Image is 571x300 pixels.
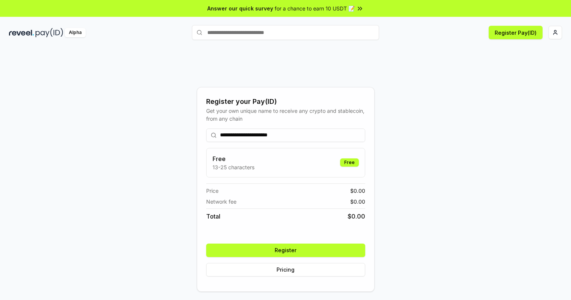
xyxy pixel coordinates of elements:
[348,212,365,221] span: $ 0.00
[206,96,365,107] div: Register your Pay(ID)
[9,28,34,37] img: reveel_dark
[206,263,365,276] button: Pricing
[489,26,543,39] button: Register Pay(ID)
[206,187,219,195] span: Price
[207,4,273,12] span: Answer our quick survey
[65,28,86,37] div: Alpha
[350,187,365,195] span: $ 0.00
[206,212,220,221] span: Total
[350,198,365,205] span: $ 0.00
[275,4,355,12] span: for a chance to earn 10 USDT 📝
[206,198,236,205] span: Network fee
[340,158,359,167] div: Free
[36,28,63,37] img: pay_id
[206,107,365,123] div: Get your own unique name to receive any crypto and stablecoin, from any chain
[206,244,365,257] button: Register
[213,154,254,163] h3: Free
[213,163,254,171] p: 13-25 characters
